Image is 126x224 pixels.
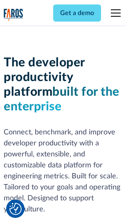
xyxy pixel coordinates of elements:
div: menu [106,3,122,23]
span: built for the enterprise [4,86,119,113]
button: Cookie Settings [9,203,22,215]
a: Get a demo [53,4,101,22]
img: Logo of the analytics and reporting company Faros. [4,9,23,21]
p: Connect, benchmark, and improve developer productivity with a powerful, extensible, and customiza... [4,127,122,215]
a: home [4,9,23,21]
img: Revisit consent button [9,203,22,215]
h1: The developer productivity platform [4,55,122,114]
